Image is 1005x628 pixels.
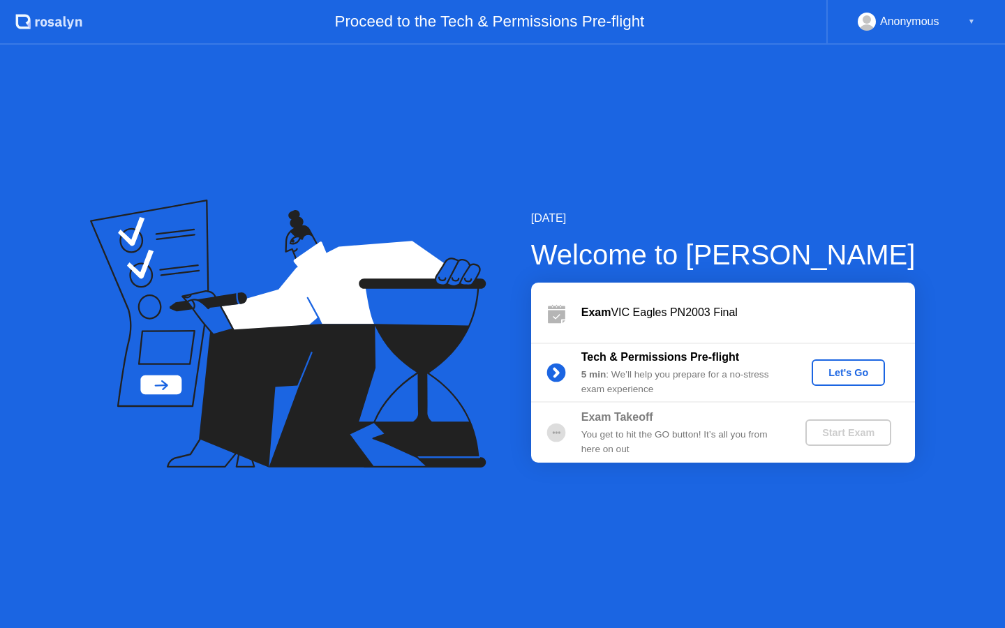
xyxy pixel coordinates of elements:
button: Let's Go [812,359,885,386]
div: [DATE] [531,210,916,227]
div: Anonymous [880,13,939,31]
b: Tech & Permissions Pre-flight [581,351,739,363]
div: Start Exam [811,427,886,438]
div: Let's Go [817,367,879,378]
b: Exam [581,306,611,318]
div: ▼ [968,13,975,31]
div: You get to hit the GO button! It’s all you from here on out [581,428,782,456]
div: Welcome to [PERSON_NAME] [531,234,916,276]
div: : We’ll help you prepare for a no-stress exam experience [581,368,782,396]
button: Start Exam [805,419,891,446]
b: 5 min [581,369,606,380]
b: Exam Takeoff [581,411,653,423]
div: VIC Eagles PN2003 Final [581,304,915,321]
